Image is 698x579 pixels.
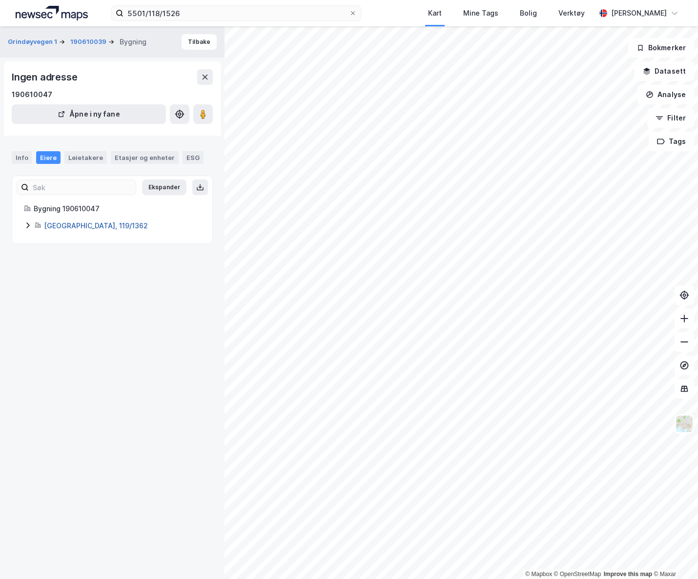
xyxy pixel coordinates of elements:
div: Bolig [520,7,537,19]
button: Analyse [637,85,694,104]
input: Søk [29,180,136,195]
button: Ekspander [142,180,186,195]
button: Åpne i ny fane [12,104,166,124]
div: Kontrollprogram for chat [649,532,698,579]
div: Mine Tags [463,7,498,19]
div: [PERSON_NAME] [611,7,667,19]
div: Bygning [120,36,146,48]
img: Z [675,415,694,433]
img: logo.a4113a55bc3d86da70a041830d287a7e.svg [16,6,88,20]
button: Grindøyvegen 1 [8,37,59,47]
div: Bygning 190610047 [34,203,201,215]
div: Kart [428,7,442,19]
div: Etasjer og enheter [115,153,175,162]
div: Leietakere [64,151,107,164]
button: Tags [649,132,694,151]
div: Verktøy [558,7,585,19]
a: [GEOGRAPHIC_DATA], 119/1362 [44,221,148,230]
div: ESG [183,151,204,164]
div: Eiere [36,151,61,164]
a: OpenStreetMap [554,571,601,578]
button: 190610039 [70,37,108,47]
iframe: Chat Widget [649,532,698,579]
a: Improve this map [604,571,652,578]
button: Datasett [635,61,694,81]
button: Tilbake [182,34,217,50]
input: Søk på adresse, matrikkel, gårdeiere, leietakere eller personer [123,6,349,20]
button: Bokmerker [628,38,694,58]
a: Mapbox [525,571,552,578]
div: Info [12,151,32,164]
button: Filter [647,108,694,128]
div: Ingen adresse [12,69,79,85]
div: 190610047 [12,89,52,100]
